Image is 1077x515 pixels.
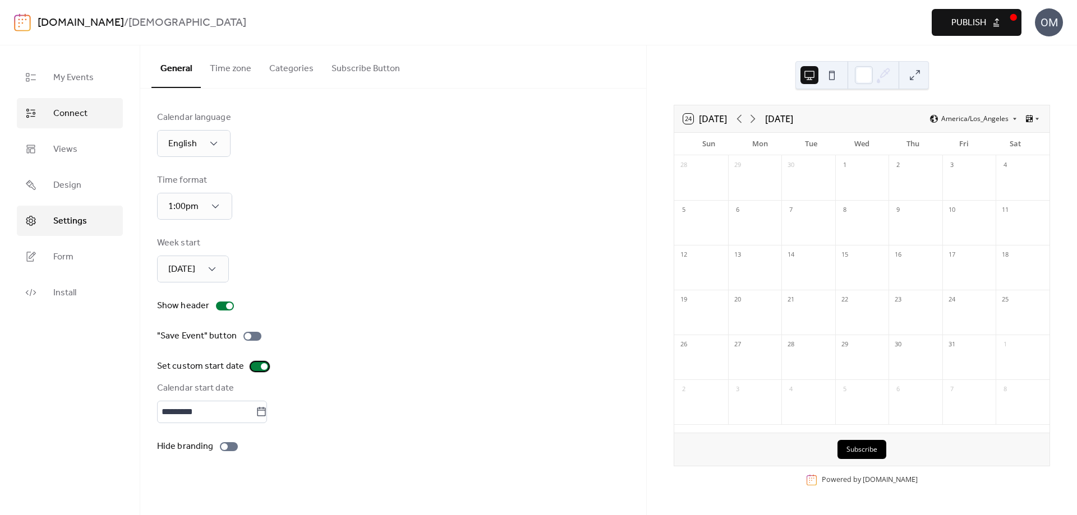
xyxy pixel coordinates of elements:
button: Time zone [201,45,260,87]
div: 12 [678,249,690,261]
a: Connect [17,98,123,128]
div: 26 [678,338,690,351]
div: Sat [989,133,1041,155]
div: 17 [946,249,958,261]
span: My Events [53,71,94,85]
div: Set custom start date [157,360,244,373]
div: OM [1035,8,1063,36]
span: Form [53,250,73,264]
a: Views [17,134,123,164]
div: "Save Event" button [157,330,237,343]
div: 4 [999,159,1011,171]
div: 5 [839,383,851,396]
div: Calendar start date [157,382,627,395]
div: 6 [731,204,744,216]
a: Design [17,170,123,200]
span: America/Los_Angeles [941,115,1009,122]
div: 10 [946,204,958,216]
div: Wed [836,133,887,155]
div: 13 [731,249,744,261]
div: 2 [892,159,904,171]
button: Subscribe [837,440,886,459]
img: logo [14,13,31,31]
div: 4 [785,383,797,396]
div: 30 [892,338,904,351]
div: 3 [946,159,958,171]
span: English [168,135,197,152]
div: Powered by [822,475,918,484]
div: 7 [785,204,797,216]
div: 11 [999,204,1011,216]
a: Form [17,242,123,272]
div: [DATE] [765,112,793,126]
a: My Events [17,62,123,92]
span: Views [53,143,77,156]
div: Calendar language [157,111,231,124]
div: 8 [999,383,1011,396]
div: 23 [892,294,904,306]
div: Time format [157,174,230,187]
div: Sun [683,133,734,155]
button: Publish [932,9,1021,36]
div: 15 [839,249,851,261]
div: 25 [999,294,1011,306]
div: 3 [731,383,744,396]
button: 24[DATE] [679,111,731,127]
div: Tue [785,133,836,155]
a: Settings [17,206,123,236]
span: Settings [53,215,87,228]
div: 30 [785,159,797,171]
div: Week start [157,236,227,250]
div: Thu [887,133,938,155]
b: [DEMOGRAPHIC_DATA] [128,12,246,34]
span: 1:00pm [168,198,199,215]
a: [DOMAIN_NAME] [863,475,918,484]
a: [DOMAIN_NAME] [38,12,124,34]
div: 6 [892,383,904,396]
div: 22 [839,294,851,306]
div: 14 [785,249,797,261]
span: Connect [53,107,88,120]
button: General [151,45,201,88]
div: 16 [892,249,904,261]
div: 1 [839,159,851,171]
div: 28 [678,159,690,171]
button: Subscribe Button [323,45,409,87]
div: Show header [157,299,209,313]
div: Mon [734,133,785,155]
div: 27 [731,338,744,351]
div: 21 [785,294,797,306]
div: 28 [785,338,797,351]
span: Install [53,286,76,300]
div: 1 [999,338,1011,351]
a: Install [17,277,123,308]
div: 8 [839,204,851,216]
div: 2 [678,383,690,396]
div: 29 [731,159,744,171]
span: [DATE] [168,261,195,278]
b: / [124,12,128,34]
div: 19 [678,294,690,306]
div: 20 [731,294,744,306]
div: Fri [938,133,989,155]
div: Hide branding [157,440,213,453]
div: 29 [839,338,851,351]
span: Design [53,179,81,192]
span: Publish [951,16,986,30]
div: 18 [999,249,1011,261]
div: 7 [946,383,958,396]
div: 24 [946,294,958,306]
div: 9 [892,204,904,216]
div: 31 [946,338,958,351]
div: 5 [678,204,690,216]
button: Categories [260,45,323,87]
